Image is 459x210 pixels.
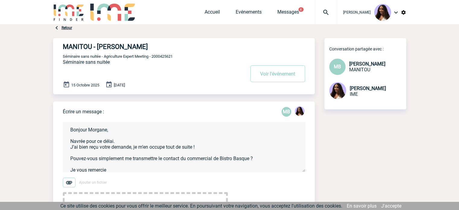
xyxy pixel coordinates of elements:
[334,64,341,69] span: MB
[60,203,342,209] span: Ce site utilise des cookies pour vous offrir le meilleur service. En poursuivant votre navigation...
[343,10,371,15] span: [PERSON_NAME]
[381,203,401,209] a: J'accepte
[329,82,346,99] img: 131234-0.jpg
[205,9,220,18] a: Accueil
[62,26,72,30] a: Retour
[63,59,110,65] span: Séminaire sans nuitée
[295,106,304,117] div: Jessica NETO BOGALHO
[79,180,107,185] span: Ajouter un fichier
[347,203,377,209] a: En savoir plus
[298,7,304,12] button: 8
[63,43,227,50] h4: MANITOU - [PERSON_NAME]
[63,54,173,59] span: Séminaire sans nuitée - Agriculture Expert Meeting - 2000425621
[53,4,84,21] img: IME-Finder
[329,47,406,51] p: Conversation partagée avec :
[277,9,299,18] a: Messages
[349,61,385,67] span: [PERSON_NAME]
[282,107,291,117] div: Morgane BATARD
[350,86,386,91] span: [PERSON_NAME]
[350,91,358,97] span: IME
[282,107,291,117] p: MB
[114,83,125,87] span: [DATE]
[295,106,304,116] img: 131234-0.jpg
[71,83,99,87] span: 15 Octobre 2025
[63,109,104,115] p: Écrire un message :
[250,65,305,82] button: Voir l'événement
[374,4,391,21] img: 131234-0.jpg
[349,67,370,73] span: MANITOU
[236,9,262,18] a: Evénements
